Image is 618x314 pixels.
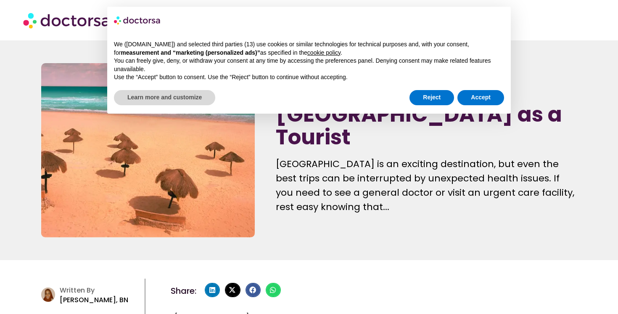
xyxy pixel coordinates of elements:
h4: Share: [171,287,196,295]
h1: How to See a Doctor in [GEOGRAPHIC_DATA] as a Tourist [276,80,577,149]
p: Use the “Accept” button to consent. Use the “Reject” button to continue without accepting. [114,73,504,82]
p: [GEOGRAPHIC_DATA] is an exciting destination, but even the best trips can be interrupted by unexp... [276,157,577,214]
div: Share on whatsapp [266,283,281,297]
div: Share on linkedin [205,283,220,297]
strong: measurement and “marketing (personalized ads)” [121,49,260,56]
button: Reject [409,90,454,105]
a: cookie policy [307,49,341,56]
img: logo [114,13,161,27]
button: Learn more and customize [114,90,215,105]
div: Share on x-twitter [225,283,240,297]
button: Accept [457,90,504,105]
p: [PERSON_NAME], BN [60,294,140,306]
p: You can freely give, deny, or withdraw your consent at any time by accessing the preferences pane... [114,57,504,73]
h4: Written By [60,286,140,294]
p: We ([DOMAIN_NAME]) and selected third parties (13) use cookies or similar technologies for techni... [114,40,504,57]
div: Share on facebook [246,283,261,297]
